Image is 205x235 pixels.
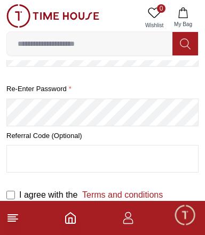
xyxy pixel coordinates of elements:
[64,212,77,224] a: Home
[19,189,163,201] label: I agree with the
[6,84,199,94] label: Re-enter Password
[141,4,168,31] a: 0Wishlist
[6,131,199,141] label: Referral Code (Optional)
[168,4,199,31] button: My Bag
[174,204,197,227] div: Chat Widget
[170,20,196,28] span: My Bag
[77,190,163,199] a: Terms and conditions
[157,4,165,13] span: 0
[6,4,99,28] img: ...
[141,21,168,29] span: Wishlist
